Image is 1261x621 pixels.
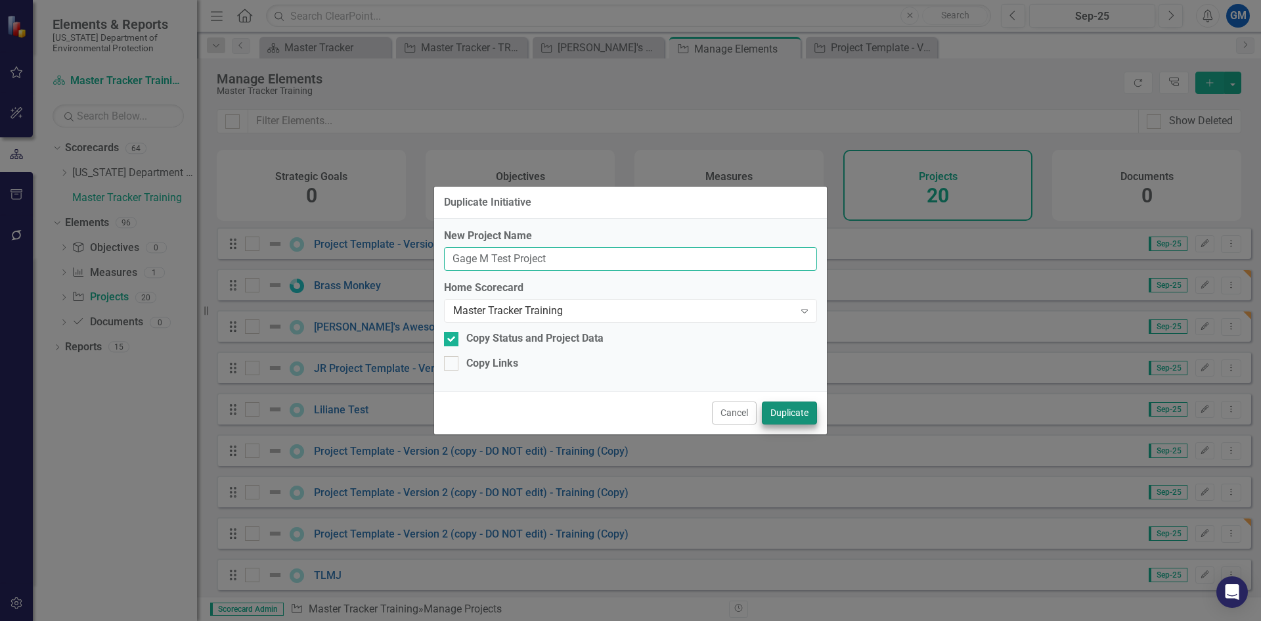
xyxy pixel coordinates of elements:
div: Duplicate Initiative [444,196,531,208]
label: New Project Name [444,229,817,244]
div: Master Tracker Training [453,304,794,319]
label: Home Scorecard [444,281,817,296]
div: Copy Links [466,356,518,371]
button: Duplicate [762,402,817,425]
button: Cancel [712,402,757,425]
div: Copy Status and Project Data [466,331,604,346]
input: Name [444,247,817,271]
div: Open Intercom Messenger [1216,576,1248,608]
